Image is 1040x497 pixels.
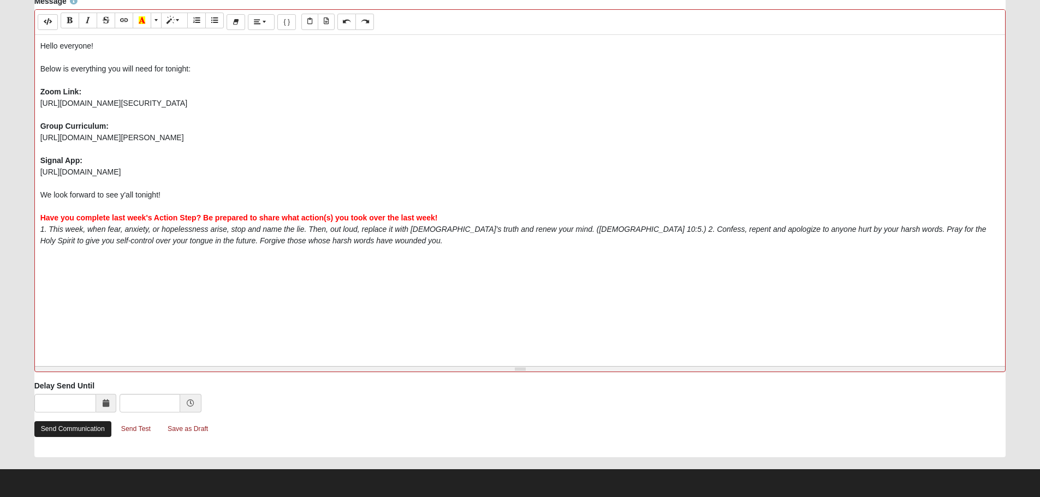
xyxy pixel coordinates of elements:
[337,14,356,29] button: Undo (CTRL+Z)
[34,421,111,437] a: Send Communication
[205,13,224,28] button: Unordered list (CTRL+SHIFT+NUM7)
[40,225,986,245] i: 1. This week, when fear, anxiety, or hopelessness arise, stop and name the lie. Then, out loud, r...
[40,87,81,96] b: Zoom Link:
[40,40,1000,258] p: Hello everyone! Below is everything you will need for tonight: [URL][DOMAIN_NAME][SECURITY_DATA] ...
[151,13,162,28] button: More Color
[248,14,275,30] button: Paragraph
[35,367,1006,372] div: Resize
[318,14,335,29] button: Paste from Word
[97,13,115,28] button: Strikethrough (CTRL+SHIFT+S)
[38,14,58,30] button: Code Editor
[79,13,97,28] button: Italic (CTRL+I)
[34,380,94,391] label: Delay Send Until
[114,421,158,438] a: Send Test
[115,13,133,28] button: Link (CTRL+K)
[227,14,245,30] button: Remove Font Style (CTRL+\)
[40,213,438,222] font: Have you complete last week's Action Step? Be prepared to share what action(s) you took over the ...
[277,14,296,30] button: Merge Field
[40,156,82,165] b: Signal App:
[187,13,206,28] button: Ordered list (CTRL+SHIFT+NUM8)
[133,13,151,28] button: Recent Color
[161,13,188,28] button: Style
[301,14,318,29] button: Paste Text
[61,13,79,28] button: Bold (CTRL+B)
[40,122,109,130] b: Group Curriculum:
[161,421,215,438] a: Save as Draft
[355,14,374,29] button: Redo (CTRL+Y)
